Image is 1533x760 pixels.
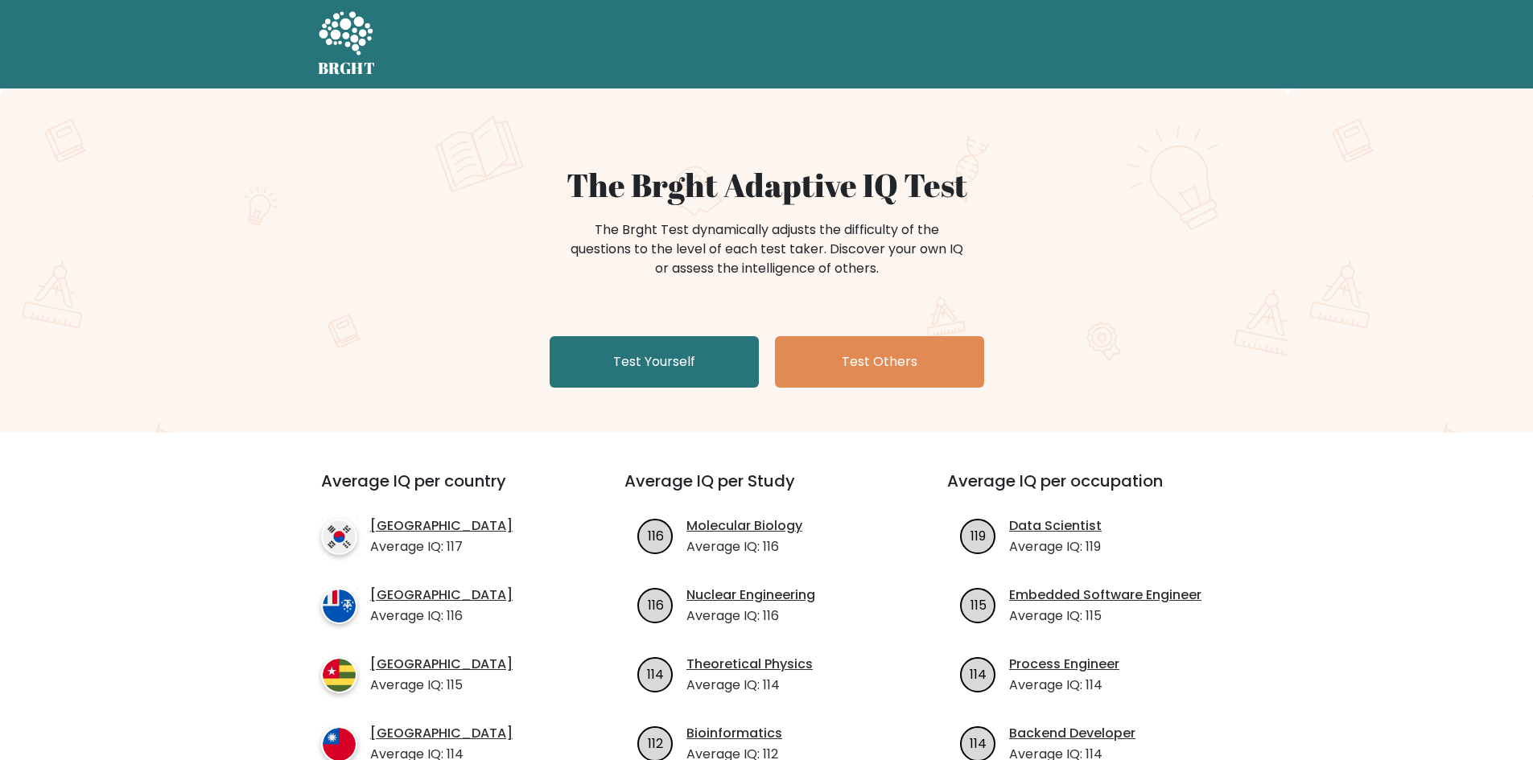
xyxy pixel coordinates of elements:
[686,606,815,626] p: Average IQ: 116
[321,471,567,510] h3: Average IQ per country
[321,519,357,555] img: country
[370,606,513,626] p: Average IQ: 116
[370,537,513,557] p: Average IQ: 117
[647,664,664,683] text: 114
[970,664,987,683] text: 114
[374,166,1160,204] h1: The Brght Adaptive IQ Test
[686,516,802,536] a: Molecular Biology
[1009,676,1119,695] p: Average IQ: 114
[1009,537,1102,557] p: Average IQ: 119
[1009,724,1135,743] a: Backend Developer
[321,657,357,693] img: country
[648,526,664,544] text: 116
[370,585,513,605] a: [GEOGRAPHIC_DATA]
[970,733,987,752] text: 114
[686,537,802,557] p: Average IQ: 116
[686,655,813,674] a: Theoretical Physics
[318,59,376,78] h5: BRGHT
[550,336,759,388] a: Test Yourself
[1009,585,1201,605] a: Embedded Software Engineer
[566,220,968,278] div: The Brght Test dynamically adjusts the difficulty of the questions to the level of each test take...
[648,595,664,614] text: 116
[624,471,909,510] h3: Average IQ per Study
[686,585,815,605] a: Nuclear Engineering
[686,676,813,695] p: Average IQ: 114
[947,471,1231,510] h3: Average IQ per occupation
[775,336,984,388] a: Test Others
[370,655,513,674] a: [GEOGRAPHIC_DATA]
[370,724,513,743] a: [GEOGRAPHIC_DATA]
[1009,655,1119,674] a: Process Engineer
[648,733,663,752] text: 112
[970,595,987,614] text: 115
[970,526,986,544] text: 119
[370,676,513,695] p: Average IQ: 115
[1009,516,1102,536] a: Data Scientist
[686,724,782,743] a: Bioinformatics
[370,516,513,536] a: [GEOGRAPHIC_DATA]
[1009,606,1201,626] p: Average IQ: 115
[318,6,376,82] a: BRGHT
[321,588,357,624] img: country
